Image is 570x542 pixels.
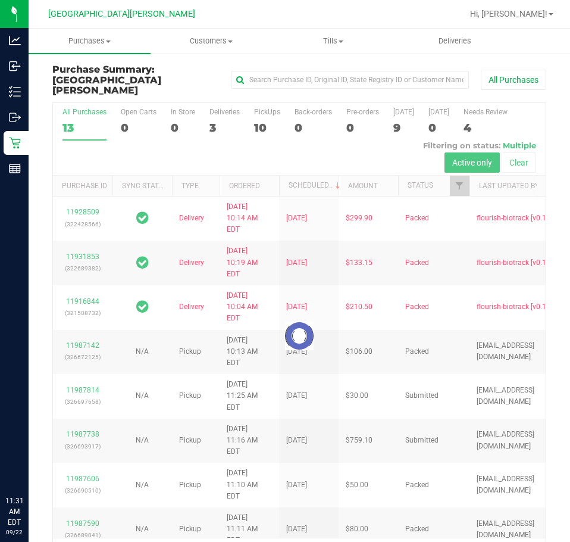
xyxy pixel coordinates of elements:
a: Deliveries [394,29,516,54]
span: [GEOGRAPHIC_DATA][PERSON_NAME] [48,9,195,19]
inline-svg: Reports [9,163,21,175]
p: 09/22 [5,528,23,537]
span: Customers [151,36,272,46]
p: 11:31 AM EDT [5,496,23,528]
iframe: Resource center [12,447,48,482]
span: Purchases [29,36,151,46]
a: Tills [273,29,394,54]
span: Deliveries [422,36,487,46]
span: Tills [273,36,394,46]
inline-svg: Inventory [9,86,21,98]
span: Hi, [PERSON_NAME]! [470,9,547,18]
inline-svg: Inbound [9,60,21,72]
inline-svg: Retail [9,137,21,149]
button: All Purchases [481,70,546,90]
inline-svg: Analytics [9,35,21,46]
inline-svg: Outbound [9,111,21,123]
h3: Purchase Summary: [52,64,217,96]
a: Purchases [29,29,151,54]
a: Customers [151,29,273,54]
input: Search Purchase ID, Original ID, State Registry ID or Customer Name... [231,71,469,89]
span: [GEOGRAPHIC_DATA][PERSON_NAME] [52,74,161,96]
